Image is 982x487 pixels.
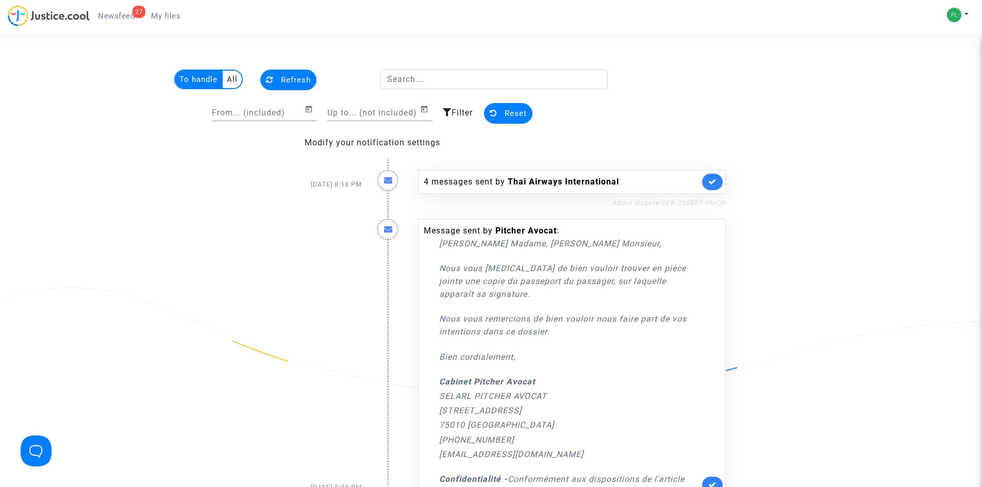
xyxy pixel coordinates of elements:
[947,8,961,22] img: 27626d57a3ba4a5b969f53e3f2c8e71c
[505,109,527,118] span: Reset
[305,103,317,115] button: Open calendar
[439,377,535,387] strong: Cabinet Pitcher Avocat
[495,226,557,236] b: Pitcher Avocat
[151,11,180,21] span: My files
[420,103,432,115] button: Open calendar
[484,103,532,124] button: Reset
[281,75,311,85] span: Refresh
[439,390,700,402] p: SELARL PITCHER AVOCAT
[223,71,242,88] multi-toggle-item: All
[439,418,700,431] p: 75010 [GEOGRAPHIC_DATA]
[439,433,700,446] p: [PHONE_NUMBER]
[439,262,700,300] p: Nous vous [MEDICAL_DATA] de bien vouloir trouver en pièce jointe une copie du passeport du passag...
[380,70,608,89] input: Search...
[439,474,508,484] strong: Confidentialité -
[439,312,700,338] p: Nous vous remercions de bien vouloir nous faire part de vos intentions dans ce dossier.
[143,8,189,24] a: My files
[8,5,90,26] img: jc-logo.svg
[21,435,52,466] iframe: Help Scout Beacon - Open
[175,71,223,88] multi-toggle-item: To handle
[305,138,440,147] a: Modify your notification settings
[260,70,317,90] button: Refresh
[439,449,584,459] a: [EMAIL_ADDRESS][DOMAIN_NAME]
[439,404,700,417] p: [STREET_ADDRESS]
[508,177,619,187] b: Thai Airways International
[439,237,700,250] p: [PERSON_NAME] Madame, [PERSON_NAME] Monsieur,
[439,350,700,363] p: Bien cordialement,
[452,108,473,117] span: Filter
[98,11,135,21] span: Newsfeed
[424,176,700,188] div: 4 messages sent by
[132,6,145,18] div: 27
[612,199,726,207] a: About dispute CFR-250827-HMQR
[248,160,370,209] div: [DATE] 8:16 PM
[90,8,143,24] a: 27Newsfeed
